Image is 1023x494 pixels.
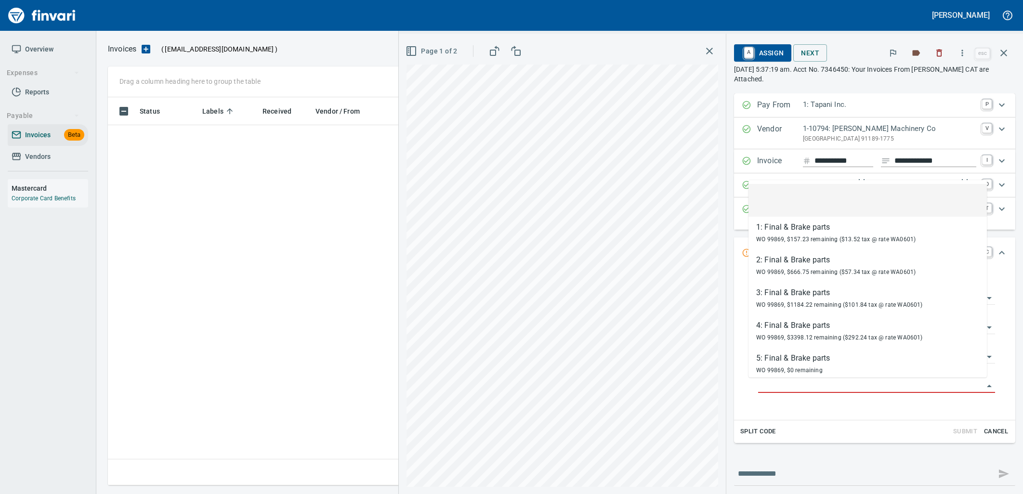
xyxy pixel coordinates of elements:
button: Close [983,379,996,393]
a: InvoicesBeta [8,124,88,146]
div: Expand [734,237,1015,269]
p: Pay From [757,99,803,112]
span: This records your message into the invoice and notifies anyone mentioned [992,462,1015,485]
span: Labels [202,105,223,117]
button: Page 1 of 2 [404,42,461,60]
span: Page 1 of 2 [407,45,457,57]
span: Assign [742,45,784,61]
span: Overview [25,43,53,55]
span: Received [262,105,304,117]
a: T [982,203,992,213]
div: Expand [734,173,1015,197]
div: 4: Final & Brake parts [756,320,923,331]
button: change date [850,173,873,196]
button: Upload an Invoice [136,43,156,55]
div: 5: Final & Brake parts [756,352,830,364]
a: Reports [8,81,88,103]
span: Status [140,105,160,117]
button: Open [983,321,996,334]
div: Expand [734,269,1015,443]
a: Vendors [8,146,88,168]
a: C [982,247,992,257]
button: Next [793,44,827,62]
a: Overview [8,39,88,60]
a: P [982,99,992,109]
p: 1: Tapani Inc. [803,99,976,110]
span: Received [262,105,291,117]
span: WO 99869, $157.23 remaining ($13.52 tax @ rate WA0601) [756,236,916,243]
button: [PERSON_NAME] [930,8,992,23]
span: Vendors [25,151,51,163]
a: V [982,123,992,133]
span: Labels [202,105,236,117]
div: 1: Final & Brake parts [756,221,916,233]
div: 3: Final & Brake parts [756,287,923,299]
button: Open [983,291,996,305]
span: WO 99869, $0 remaining [756,367,823,374]
button: Split Code [738,424,778,439]
p: Drag a column heading here to group the table [119,77,261,86]
p: [DATE] 5:37:19 am. Acct No. 7346450: Your Invoices From [PERSON_NAME] CAT are Attached. [734,65,1015,84]
span: Vendor / From [315,105,360,117]
p: Invoices [108,43,136,55]
button: AAssign [734,44,791,62]
div: Expand [734,149,1015,173]
span: Vendor / From [315,105,372,117]
span: Expenses [7,67,79,79]
span: Beta [64,130,84,141]
span: Invoices [25,129,51,141]
svg: Invoice number [803,155,811,167]
div: Expand [734,197,1015,230]
button: change due date [953,173,976,196]
a: Corporate Card Benefits [12,195,76,202]
button: Cancel [981,424,1011,439]
button: Payable [3,107,83,125]
p: ( ) [156,44,277,54]
p: 1-10794: [PERSON_NAME] Machinery Co [803,123,976,134]
span: [EMAIL_ADDRESS][DOMAIN_NAME] [164,44,275,54]
div: Expand [734,117,1015,149]
span: Split Code [740,426,776,437]
h5: [PERSON_NAME] [932,10,990,20]
div: Expand [734,93,1015,117]
span: WO 99869, $666.75 remaining ($57.34 tax @ rate WA0601) [756,269,916,275]
button: Labels [905,42,927,64]
span: Next [801,47,819,59]
img: Finvari [6,4,78,27]
p: Vendor [757,123,803,143]
span: WO 99869, $3398.12 remaining ($292.24 tax @ rate WA0601) [756,334,923,341]
span: WO 99869, $1184.22 remaining ($101.84 tax @ rate WA0601) [756,301,923,308]
p: [GEOGRAPHIC_DATA] 91189-1775 [803,134,976,144]
a: A [744,47,753,58]
span: Reports [25,86,49,98]
a: D [982,179,992,189]
span: Payable [7,110,79,122]
button: Flag [882,42,904,64]
svg: Invoice description [881,156,891,166]
span: Status [140,105,172,117]
nav: breadcrumb [108,43,136,55]
p: Invoice [757,155,803,168]
button: More [952,42,973,64]
a: I [982,155,992,165]
div: 2: Final & Brake parts [756,254,916,266]
h6: Mastercard [12,183,88,194]
button: Discard [929,42,950,64]
span: Cancel [983,426,1009,437]
span: Close invoice [973,41,1015,65]
button: Open [983,350,996,364]
a: esc [975,48,990,59]
button: Expenses [3,64,83,82]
